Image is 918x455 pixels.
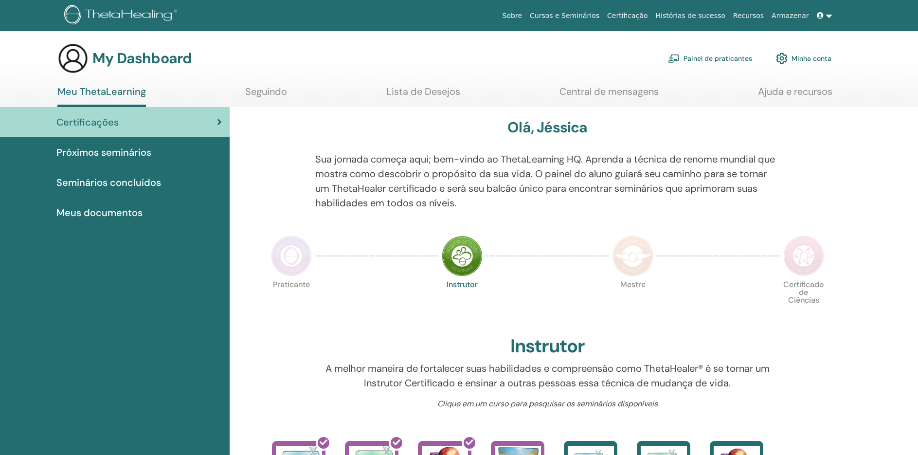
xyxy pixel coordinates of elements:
[510,335,585,358] h2: Instrutor
[315,398,780,410] p: Clique em um curso para pesquisar os seminários disponíveis
[56,115,119,129] span: Certificações
[776,48,831,69] a: Minha conta
[57,43,89,74] img: generic-user-icon.jpg
[271,236,312,276] img: Practitioner
[499,7,526,25] a: Sobre
[603,7,651,25] a: Certificação
[56,175,161,190] span: Seminários concluídos
[758,86,832,105] a: Ajuda e recursos
[612,236,653,276] img: Master
[507,119,587,136] h3: Olá, Jéssica
[315,152,780,210] p: Sua jornada começa aqui; bem-vindo ao ThetaLearning HQ. Aprenda a técnica de renome mundial que m...
[315,361,780,390] p: A melhor maneira de fortalecer suas habilidades e compreensão como ThetaHealer® é se tornar um In...
[245,86,287,105] a: Seguindo
[92,50,192,67] h3: My Dashboard
[783,281,824,322] p: Certificado de Ciências
[652,7,729,25] a: Histórias de sucesso
[783,236,824,276] img: Certificate of Science
[668,48,752,69] a: Painel de praticantes
[776,50,788,67] img: cog.svg
[271,281,312,322] p: Praticante
[442,236,483,276] img: Instructor
[768,7,812,25] a: Armazenar
[668,54,680,63] img: chalkboard-teacher.svg
[386,86,460,105] a: Lista de Desejos
[64,5,180,27] img: logo.png
[56,205,143,220] span: Meus documentos
[56,145,151,160] span: Próximos seminários
[442,281,483,322] p: Instrutor
[526,7,603,25] a: Cursos e Seminários
[559,86,659,105] a: Central de mensagens
[729,7,768,25] a: Recursos
[612,281,653,322] p: Mestre
[57,86,146,107] a: Meu ThetaLearning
